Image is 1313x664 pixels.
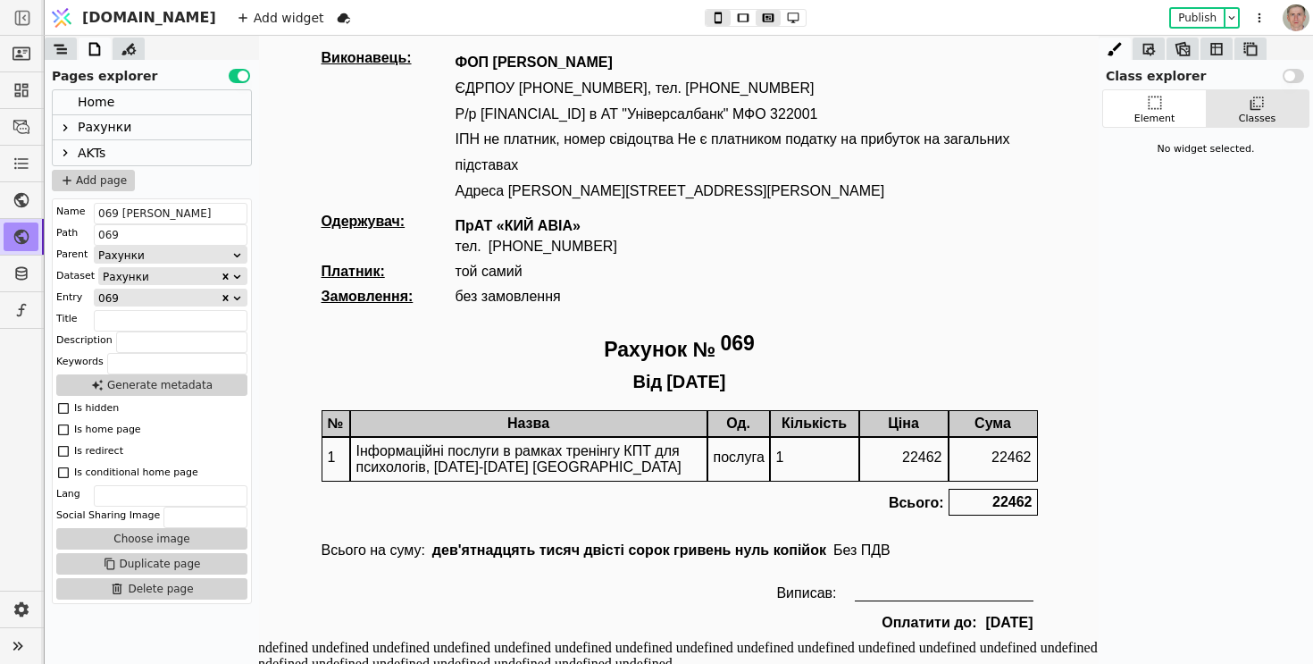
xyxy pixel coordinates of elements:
div: Title [56,310,78,328]
div: Keywords [56,353,104,371]
div: Рахунки [78,115,131,139]
img: 1560949290925-CROPPED-IMG_0201-2-.jpg [1283,4,1309,31]
div: Parent [56,246,88,264]
div: Pages explorer [45,60,259,86]
div: 1 [534,402,622,441]
div: Назва [113,374,471,401]
button: Publish [1171,9,1224,27]
div: Сума [712,374,801,401]
p: Рахунок № [367,296,479,332]
div: AKTs [53,140,251,165]
div: Одержувач: [85,178,219,219]
div: Замовлення: [85,253,219,269]
div: Lang [56,485,80,503]
a: [DOMAIN_NAME] [45,1,225,35]
p: Р/р [FINANCIAL_ID] в АТ "Універсалбанк" МФО 322001 [219,66,801,92]
div: Element [1134,112,1175,127]
div: той самий [219,228,286,244]
div: [PHONE_NUMBER] [252,203,381,219]
div: тел. [219,203,252,219]
div: без замовлення [219,253,324,269]
div: № [85,374,113,401]
div: послуга [472,402,532,441]
div: Від [397,336,426,357]
div: Description [56,332,113,349]
div: 22462 [712,453,801,480]
div: Name [56,203,85,221]
div: Рахунки [103,268,220,286]
div: Од. [471,374,533,401]
div: 22462 [713,402,800,441]
p: ІПН не платник, номер свідоцтва Не є платником податку на прибуток на загальних підставах [219,91,801,143]
div: Classes [1239,112,1275,127]
div: Home [78,90,114,114]
div: Path [56,224,78,242]
div: ПрАТ «КИЙ АВІА» [219,182,381,198]
div: Оплатити до: [645,575,744,600]
div: Всього: [648,455,712,480]
div: Виконавець: [85,14,219,30]
button: Choose image [56,528,247,550]
button: Add page [52,170,135,191]
div: Is hidden [74,399,119,417]
div: Social Sharing Image [56,507,160,525]
div: Class explorer [1099,60,1313,86]
div: Без ПДВ [597,507,661,523]
div: 069 [98,290,220,306]
div: Dataset [56,267,95,285]
div: Is home page [74,421,141,439]
div: 1 [86,402,113,441]
button: Delete page [56,578,247,600]
p: Адреса [PERSON_NAME][STREET_ADDRESS][PERSON_NAME] [219,143,801,169]
div: Is conditional home page [74,464,198,482]
div: Кількість [533,374,623,401]
img: Logo [48,1,75,35]
div: Всього на суму: [85,507,196,523]
p: ЄДРПОУ [PHONE_NUMBER], тел. [PHONE_NUMBER] [219,40,801,66]
p: ФОП [PERSON_NAME] [219,14,801,40]
div: Entry [56,289,82,307]
div: Is redirect [74,442,123,460]
button: Generate metadata [56,374,247,396]
div: Рахунки [53,115,251,140]
span: [DOMAIN_NAME] [82,7,216,29]
div: 069 [483,296,517,332]
div: Виписав: [539,550,599,566]
div: Рахунки [98,247,231,263]
div: дев'ятнадцять тисяч двісті сорок гривень нуль копійок [196,507,597,523]
div: AKTs [78,140,105,165]
div: 22462 [623,402,711,441]
div: [DATE] [744,575,800,600]
button: Duplicate page [56,553,247,575]
div: Add widget [232,7,330,29]
div: Home [53,90,251,115]
div: Платник: [85,228,219,244]
div: No widget selected. [1102,135,1309,164]
div: Ціна [623,374,712,401]
div: Інформаційні послуги в рамках тренінгу КПТ для психологів, [DATE]-[DATE] [GEOGRAPHIC_DATA] [114,402,470,445]
div: [DATE] [430,336,489,357]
